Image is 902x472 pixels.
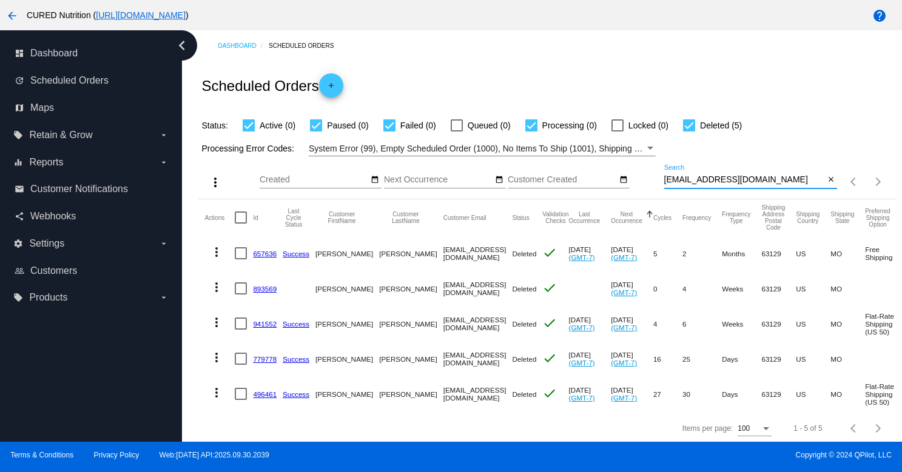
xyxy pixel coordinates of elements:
[761,236,796,271] mat-cell: 63129
[315,341,379,376] mat-cell: [PERSON_NAME]
[569,236,611,271] mat-cell: [DATE]
[569,394,595,402] a: (GMT-7)
[160,451,269,459] a: Web:[DATE] API:2025.09.30.2039
[30,211,76,222] span: Webhooks
[611,324,637,331] a: (GMT-7)
[15,103,24,113] i: map
[542,281,557,295] mat-icon: check
[722,211,750,224] button: Change sorting for FrequencyType
[29,292,67,303] span: Products
[722,271,761,306] mat-cell: Weeks
[682,236,722,271] mat-cell: 2
[796,376,830,411] mat-cell: US
[682,424,733,433] div: Items per page:
[682,214,711,221] button: Change sorting for Frequency
[830,306,865,341] mat-cell: MO
[653,236,682,271] mat-cell: 5
[253,250,277,258] a: 657636
[172,36,192,55] i: chevron_left
[208,175,223,190] mat-icon: more_vert
[761,271,796,306] mat-cell: 63129
[30,184,128,194] span: Customer Notifications
[159,293,169,302] i: arrow_drop_down
[468,118,511,133] span: Queued (0)
[865,236,901,271] mat-cell: Free Shipping
[443,306,513,341] mat-cell: [EMAIL_ADDRESS][DOMAIN_NAME]
[569,359,595,367] a: (GMT-7)
[542,386,557,401] mat-icon: check
[628,118,668,133] span: Locked (0)
[865,306,901,341] mat-cell: Flat-Rate Shipping (US 50)
[569,341,611,376] mat-cell: [DATE]
[283,355,309,363] a: Success
[15,71,169,90] a: update Scheduled Orders
[722,236,761,271] mat-cell: Months
[866,170,890,194] button: Next page
[796,236,830,271] mat-cell: US
[283,250,309,258] a: Success
[830,236,865,271] mat-cell: MO
[512,214,529,221] button: Change sorting for Status
[400,118,436,133] span: Failed (0)
[569,211,601,224] button: Change sorting for LastOccurrenceUtc
[738,425,772,433] mat-select: Items per page:
[253,390,277,398] a: 496461
[872,8,887,23] mat-icon: help
[315,211,368,224] button: Change sorting for CustomerFirstName
[611,394,637,402] a: (GMT-7)
[569,324,595,331] a: (GMT-7)
[13,239,23,248] i: settings
[260,175,369,185] input: Created
[260,118,295,133] span: Active (0)
[159,130,169,140] i: arrow_drop_down
[865,208,890,228] button: Change sorting for PreferredShippingOption
[793,424,822,433] div: 1 - 5 of 5
[209,315,224,330] mat-icon: more_vert
[443,341,513,376] mat-cell: [EMAIL_ADDRESS][DOMAIN_NAME]
[379,236,443,271] mat-cell: [PERSON_NAME]
[30,48,78,59] span: Dashboard
[796,211,820,224] button: Change sorting for ShippingCountry
[542,245,557,260] mat-icon: check
[209,245,224,259] mat-icon: more_vert
[94,451,140,459] a: Privacy Policy
[159,158,169,167] i: arrow_drop_down
[512,390,536,398] span: Deleted
[761,306,796,341] mat-cell: 63129
[542,351,557,365] mat-icon: check
[569,306,611,341] mat-cell: [DATE]
[15,179,169,199] a: email Customer Notifications
[209,280,224,294] mat-icon: more_vert
[15,207,169,226] a: share Webhooks
[611,236,653,271] mat-cell: [DATE]
[15,98,169,118] a: map Maps
[15,44,169,63] a: dashboard Dashboard
[13,130,23,140] i: local_offer
[542,118,597,133] span: Processing (0)
[542,316,557,330] mat-icon: check
[379,376,443,411] mat-cell: [PERSON_NAME]
[379,341,443,376] mat-cell: [PERSON_NAME]
[283,208,305,228] button: Change sorting for LastProcessingCycleId
[830,341,865,376] mat-cell: MO
[462,451,892,459] span: Copyright © 2024 QPilot, LLC
[15,184,24,194] i: email
[443,271,513,306] mat-cell: [EMAIL_ADDRESS][DOMAIN_NAME]
[830,376,865,411] mat-cell: MO
[384,175,493,185] input: Next Occurrence
[722,306,761,341] mat-cell: Weeks
[611,306,653,341] mat-cell: [DATE]
[611,376,653,411] mat-cell: [DATE]
[371,175,379,185] mat-icon: date_range
[30,102,54,113] span: Maps
[512,355,536,363] span: Deleted
[29,157,63,168] span: Reports
[830,211,854,224] button: Change sorting for ShippingState
[443,376,513,411] mat-cell: [EMAIL_ADDRESS][DOMAIN_NAME]
[569,376,611,411] mat-cell: [DATE]
[315,306,379,341] mat-cell: [PERSON_NAME]
[830,271,865,306] mat-cell: MO
[324,81,338,96] mat-icon: add
[253,214,258,221] button: Change sorting for Id
[15,261,169,281] a: people_outline Customers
